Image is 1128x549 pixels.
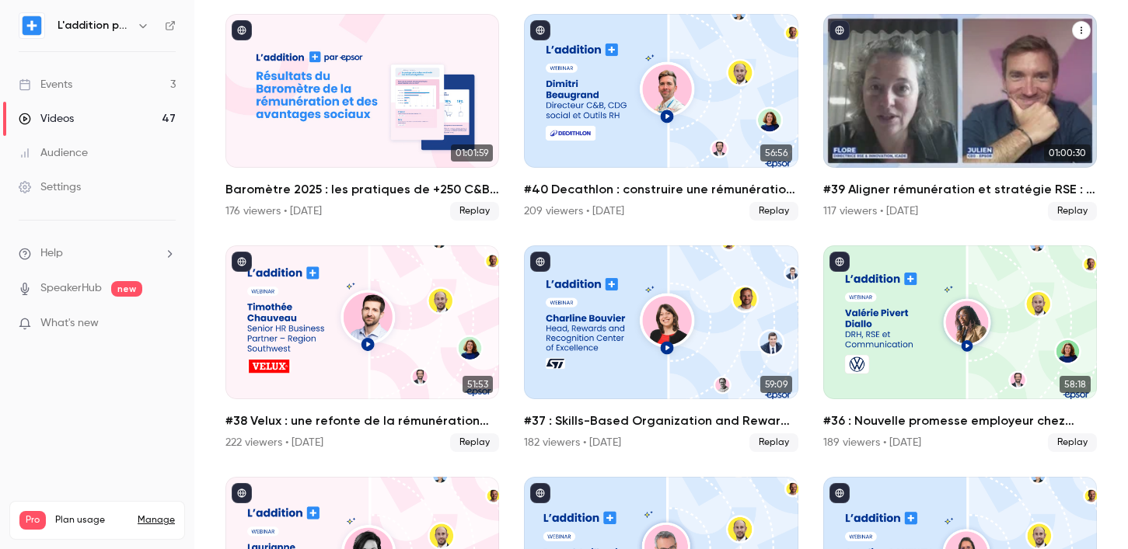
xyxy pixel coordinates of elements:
button: published [530,20,550,40]
span: Replay [1048,433,1097,452]
h2: #38 Velux : une refonte de la rémunération pour plus de clarté et d’attractivité [225,412,499,430]
span: 01:01:59 [451,144,493,162]
li: #40 Decathlon : construire une rémunération engagée et équitable [524,14,798,221]
span: Replay [450,202,499,221]
span: Replay [450,433,499,452]
h2: #39 Aligner rémunération et stratégie RSE : le pari d'ICADE [823,180,1097,199]
a: 58:18#36 : Nouvelle promesse employeur chez Volkswagen189 viewers • [DATE]Replay [823,245,1097,452]
li: help-dropdown-opener [19,245,176,262]
a: SpeakerHub [40,280,102,297]
span: 59:09 [760,376,792,393]
span: new [111,281,142,297]
a: 59:09#37 : Skills-Based Organization and Rewards avec STMicroelectronics182 viewers • [DATE]Replay [524,245,798,452]
div: Videos [19,111,74,127]
a: Manage [138,514,175,526]
li: #37 : Skills-Based Organization and Rewards avec STMicroelectronics [524,245,798,452]
a: 01:00:30#39 Aligner rémunération et stratégie RSE : le pari d'ICADE117 viewers • [DATE]Replay [823,14,1097,221]
div: 117 viewers • [DATE] [823,203,918,219]
div: 209 viewers • [DATE] [524,203,624,219]
h2: #36 : Nouvelle promesse employeur chez Volkswagen [823,412,1097,430]
li: #38 Velux : une refonte de la rémunération pour plus de clarté et d’attractivité [225,245,499,452]
span: 51:53 [463,376,493,393]
div: 182 viewers • [DATE] [524,435,621,450]
span: What's new [40,315,99,332]
span: Pro [19,511,46,530]
h2: #40 Decathlon : construire une rémunération engagée et équitable [524,180,798,199]
a: 51:53#38 Velux : une refonte de la rémunération pour plus de clarté et d’attractivité222 viewers ... [225,245,499,452]
a: 56:56#40 Decathlon : construire une rémunération engagée et équitable209 viewers • [DATE]Replay [524,14,798,221]
button: published [530,252,550,272]
h6: L'addition par Epsor [58,18,131,33]
iframe: Noticeable Trigger [157,317,176,331]
li: Baromètre 2025 : les pratiques de +250 C&B qui font la différence [225,14,499,221]
span: 58:18 [1060,376,1091,393]
span: 56:56 [760,144,792,162]
span: Replay [1048,202,1097,221]
a: 01:01:59Baromètre 2025 : les pratiques de +250 C&B qui font la différence176 viewers • [DATE]Replay [225,14,499,221]
button: published [232,483,252,503]
img: L'addition par Epsor [19,13,44,38]
h2: Baromètre 2025 : les pratiques de +250 C&B qui font la différence [225,180,499,199]
div: 222 viewers • [DATE] [225,435,323,450]
span: Plan usage [55,514,128,526]
div: Audience [19,145,88,161]
button: published [232,252,252,272]
span: 01:00:30 [1044,144,1091,162]
button: published [829,252,850,272]
span: Help [40,245,63,262]
button: published [232,20,252,40]
button: published [829,20,850,40]
button: published [829,483,850,503]
div: 189 viewers • [DATE] [823,435,921,450]
div: 176 viewers • [DATE] [225,203,322,219]
li: #36 : Nouvelle promesse employeur chez Volkswagen [823,245,1097,452]
div: Events [19,77,72,92]
h2: #37 : Skills-Based Organization and Rewards avec STMicroelectronics [524,412,798,430]
span: Replay [749,433,798,452]
button: published [530,483,550,503]
li: #39 Aligner rémunération et stratégie RSE : le pari d'ICADE [823,14,1097,221]
span: Replay [749,202,798,221]
div: Settings [19,179,81,195]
